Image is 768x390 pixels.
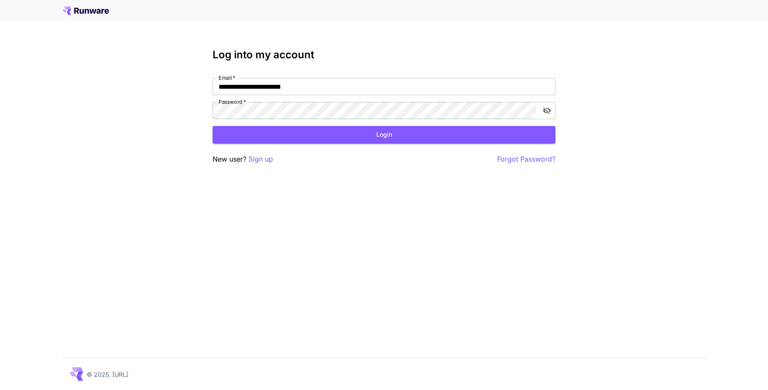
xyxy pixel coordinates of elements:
[213,49,555,61] h3: Log into my account
[219,98,246,105] label: Password
[249,154,273,165] button: Sign up
[219,74,235,81] label: Email
[213,126,555,144] button: Login
[87,370,128,379] p: © 2025, [URL]
[539,103,555,118] button: toggle password visibility
[213,154,273,165] p: New user?
[497,154,555,165] button: Forgot Password?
